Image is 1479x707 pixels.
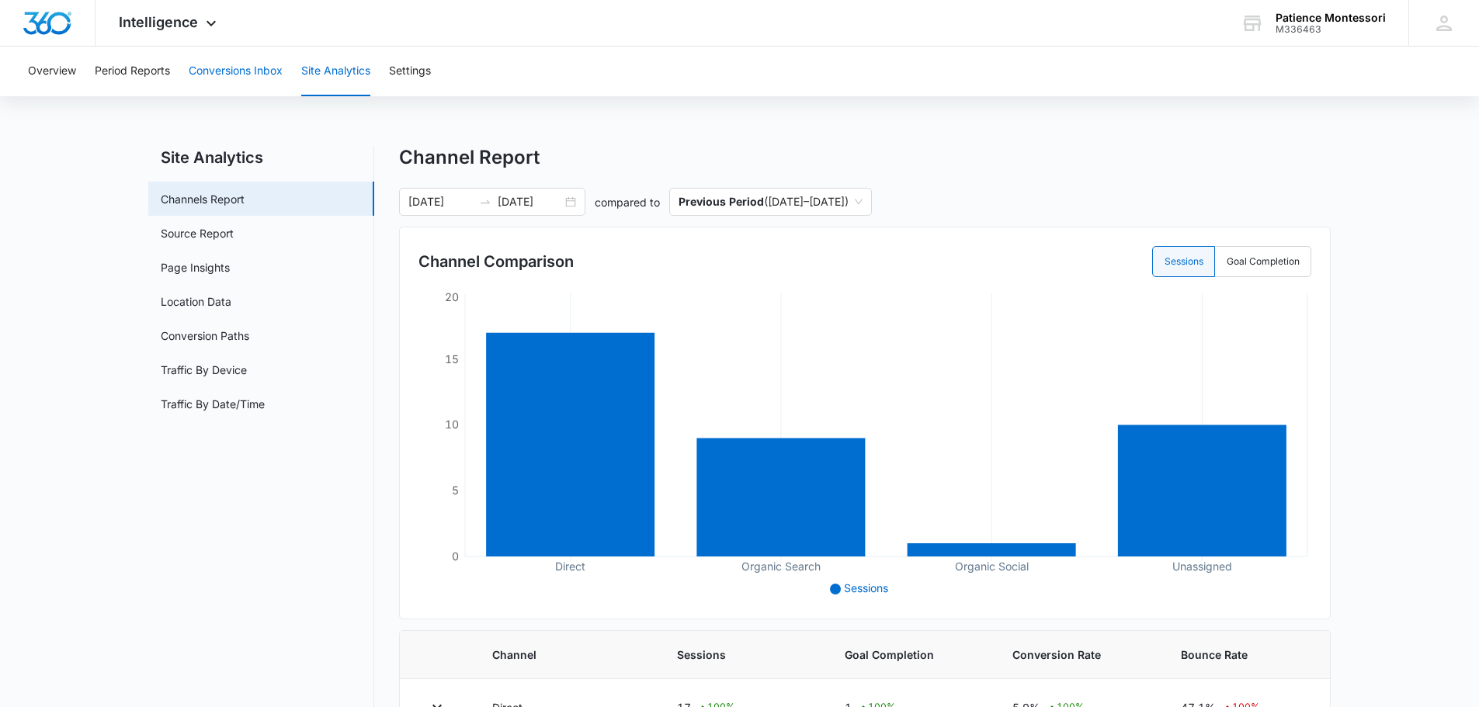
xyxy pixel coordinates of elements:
[679,189,863,215] span: ( [DATE] – [DATE] )
[119,14,198,30] span: Intelligence
[161,328,249,344] a: Conversion Paths
[1215,246,1311,277] label: Goal Completion
[1172,560,1232,574] tspan: Unassigned
[479,196,491,208] span: swap-right
[452,483,459,497] tspan: 5
[161,191,245,207] a: Channels Report
[28,47,76,96] button: Overview
[408,193,473,210] input: Start date
[95,47,170,96] button: Period Reports
[445,290,459,303] tspan: 20
[679,195,764,208] p: Previous Period
[189,47,283,96] button: Conversions Inbox
[844,581,888,594] span: Sessions
[418,250,574,273] h3: Channel Comparison
[452,549,459,563] tspan: 0
[1276,12,1386,24] div: account name
[498,193,562,210] input: End date
[555,560,585,573] tspan: Direct
[148,146,374,169] h2: Site Analytics
[161,293,231,310] a: Location Data
[161,259,230,276] a: Page Insights
[845,646,975,663] span: Goal Completion
[677,646,807,663] span: Sessions
[161,396,265,412] a: Traffic By Date/Time
[1276,24,1386,35] div: account id
[161,362,247,378] a: Traffic By Device
[595,194,660,210] p: compared to
[389,47,431,96] button: Settings
[445,418,459,431] tspan: 10
[1181,646,1305,663] span: Bounce Rate
[479,196,491,208] span: to
[1012,646,1143,663] span: Conversion Rate
[955,560,1029,574] tspan: Organic Social
[301,47,370,96] button: Site Analytics
[492,646,640,663] span: Channel
[445,352,459,366] tspan: 15
[399,146,540,169] h1: Channel Report
[741,560,821,574] tspan: Organic Search
[1152,246,1215,277] label: Sessions
[161,225,234,241] a: Source Report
